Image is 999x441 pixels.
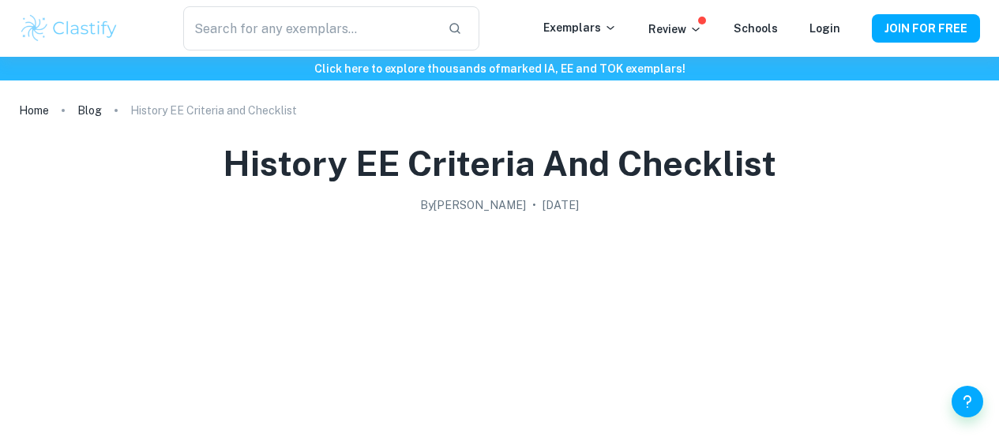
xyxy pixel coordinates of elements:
a: Schools [734,22,778,35]
a: Login [809,22,840,35]
p: Review [648,21,702,38]
button: Help and Feedback [952,386,983,417]
input: Search for any exemplars... [183,6,436,50]
h2: [DATE] [543,196,579,214]
h1: History EE Criteria and Checklist [223,140,776,187]
a: Blog [77,99,102,121]
p: • [532,196,536,214]
img: Clastify logo [19,13,119,44]
h2: By [PERSON_NAME] [420,196,526,214]
a: Home [19,99,49,121]
p: Exemplars [543,19,617,36]
h6: Click here to explore thousands of marked IA, EE and TOK exemplars ! [3,60,996,77]
button: JOIN FOR FREE [872,14,980,43]
p: History EE Criteria and Checklist [130,102,297,119]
